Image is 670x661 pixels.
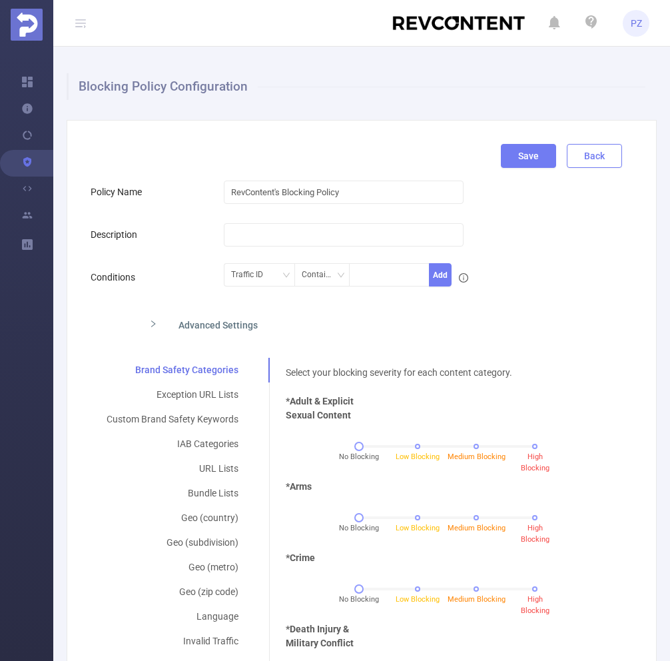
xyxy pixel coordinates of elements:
[339,594,379,606] span: No Blocking
[231,264,272,286] div: Traffic ID
[91,506,254,530] div: Geo (country)
[339,452,379,463] span: No Blocking
[567,144,622,168] button: Back
[521,452,549,472] span: High Blocking
[91,272,142,283] label: Conditions
[91,456,254,481] div: URL Lists
[459,273,468,283] i: icon: info-circle
[11,9,43,41] img: Protected Media
[91,382,254,407] div: Exception URL Lists
[302,264,343,286] div: Contains
[286,396,354,420] b: *Adult & Explicit Sexual Content
[501,144,556,168] button: Save
[286,552,315,563] b: *Crime
[67,73,645,100] h1: Blocking Policy Configuration
[91,432,254,456] div: IAB Categories
[91,629,254,654] div: Invalid Traffic
[429,263,452,287] button: Add
[286,481,312,492] b: *Arms
[91,407,254,432] div: Custom Brand Safety Keywords
[448,452,505,461] span: Medium Blocking
[631,10,642,37] span: PZ
[91,580,254,604] div: Geo (zip code)
[286,624,354,648] b: *Death Injury & Military Conflict
[149,320,157,328] i: icon: right
[91,530,254,555] div: Geo (subdivision)
[396,524,440,532] span: Low Blocking
[337,271,345,281] i: icon: down
[91,555,254,580] div: Geo (metro)
[448,595,505,604] span: Medium Blocking
[139,310,458,338] div: icon: rightAdvanced Settings
[396,452,440,461] span: Low Blocking
[91,187,149,197] label: Policy Name
[91,481,254,506] div: Bundle Lists
[91,358,254,382] div: Brand Safety Categories
[339,523,379,534] span: No Blocking
[282,271,290,281] i: icon: down
[521,524,549,544] span: High Blocking
[448,524,505,532] span: Medium Blocking
[521,595,549,615] span: High Blocking
[91,604,254,629] div: Language
[396,595,440,604] span: Low Blocking
[91,229,144,240] label: Description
